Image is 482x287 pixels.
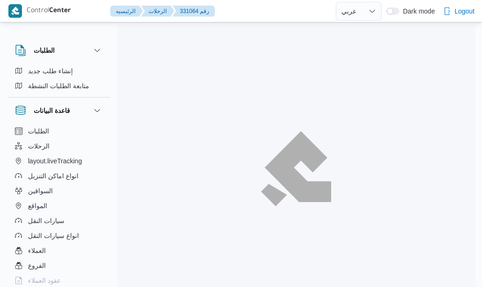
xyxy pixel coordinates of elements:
[11,228,106,243] button: انواع سيارات النقل
[11,213,106,228] button: سيارات النقل
[28,155,82,167] span: layout.liveTracking
[28,200,47,211] span: المواقع
[28,260,46,271] span: الفروع
[172,6,215,17] button: 331064 رقم
[141,6,174,17] button: الرحلات
[11,78,106,93] button: متابعة الطلبات النشطة
[454,6,475,17] span: Logout
[11,258,106,273] button: الفروع
[439,2,478,21] button: Logout
[28,215,64,226] span: سيارات النقل
[7,63,110,97] div: الطلبات
[11,168,106,183] button: انواع اماكن التنزيل
[28,230,79,241] span: انواع سيارات النقل
[28,170,78,182] span: انواع اماكن التنزيل
[28,185,53,196] span: السواقين
[49,7,71,15] b: Center
[11,243,106,258] button: العملاء
[11,198,106,213] button: المواقع
[11,154,106,168] button: layout.liveTracking
[28,126,49,137] span: الطلبات
[11,124,106,139] button: الطلبات
[399,7,435,15] span: Dark mode
[34,105,70,116] h3: قاعدة البيانات
[28,80,89,91] span: متابعة الطلبات النشطة
[110,6,143,17] button: الرئيسيه
[15,105,103,116] button: قاعدة البيانات
[8,4,22,18] img: X8yXhbKr1z7QwAAAABJRU5ErkJggg==
[28,275,61,286] span: عقود العملاء
[11,63,106,78] button: إنشاء طلب جديد
[11,139,106,154] button: الرحلات
[28,65,73,77] span: إنشاء طلب جديد
[28,245,46,256] span: العملاء
[266,137,326,200] img: ILLA Logo
[11,183,106,198] button: السواقين
[15,45,103,56] button: الطلبات
[28,140,50,152] span: الرحلات
[34,45,55,56] h3: الطلبات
